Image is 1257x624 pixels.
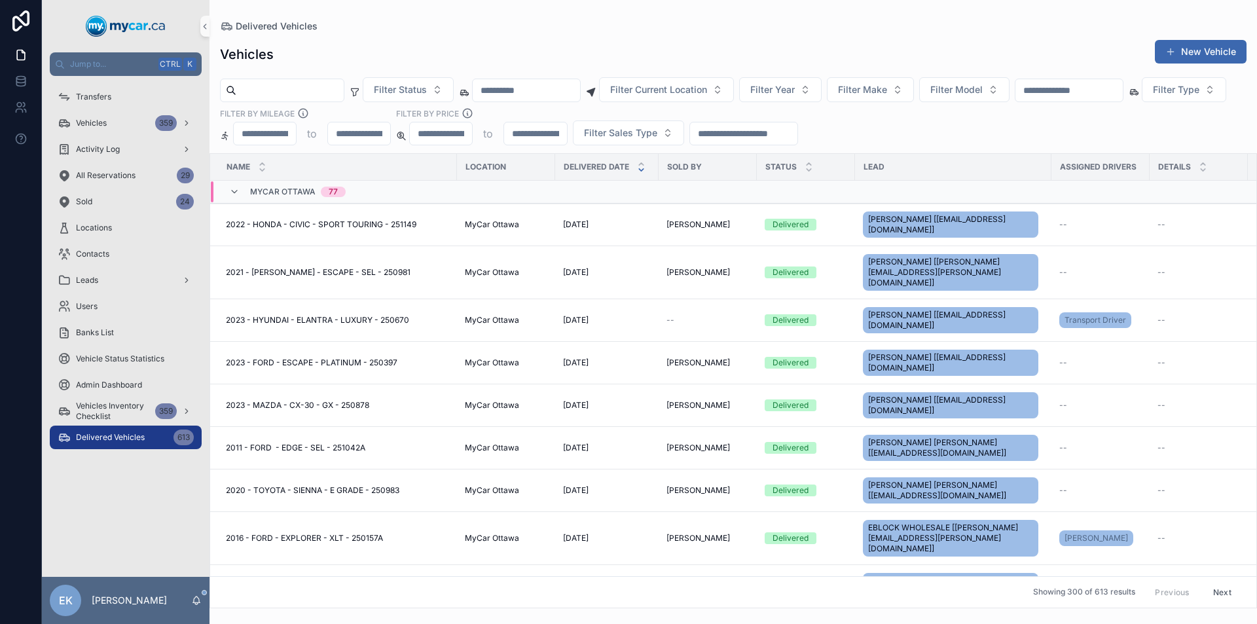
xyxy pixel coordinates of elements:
div: scrollable content [42,76,209,466]
div: Delivered [773,357,809,369]
a: Delivered [765,266,847,278]
span: Filter Current Location [610,83,707,96]
span: -- [1059,400,1067,411]
a: Admin Dashboard [50,373,202,397]
span: 2023 - MAZDA - CX-30 - GX - 250878 [226,400,369,411]
div: Delivered [773,442,809,454]
a: -- [1157,443,1240,453]
span: Sold By [667,162,702,172]
div: 359 [155,403,177,419]
a: [PERSON_NAME] [666,485,749,496]
p: to [307,126,317,141]
a: [PERSON_NAME] [1059,528,1142,549]
label: FILTER BY PRICE [396,107,459,119]
a: Transport Driver [1059,310,1142,331]
a: Delivered [765,442,847,454]
a: Banks List [50,321,202,344]
button: New Vehicle [1155,40,1247,64]
span: Delivered Vehicles [76,432,145,443]
span: Jump to... [70,59,153,69]
span: Location [465,162,506,172]
a: MyCar Ottawa [465,358,547,368]
span: -- [1157,358,1165,368]
button: Select Button [599,77,734,102]
span: -- [1059,358,1067,368]
a: Vehicles359 [50,111,202,135]
span: MyCar Ottawa [465,485,519,496]
img: App logo [86,16,166,37]
a: Delivered [765,314,847,326]
a: [DATE] [563,219,651,230]
span: Admin Dashboard [76,380,142,390]
span: Filter Sales Type [584,126,657,139]
a: Leads [50,268,202,292]
span: MyCar Ottawa [465,315,519,325]
a: MyCar Ottawa [465,315,547,325]
span: [DATE] [563,443,589,453]
div: Delivered [773,314,809,326]
span: [PERSON_NAME] [666,219,730,230]
span: [PERSON_NAME] [[EMAIL_ADDRESS][DOMAIN_NAME]] [868,214,1033,235]
a: [DATE] [563,443,651,453]
a: MyCar Ottawa [465,219,547,230]
span: Activity Log [76,144,120,155]
a: [DATE] [563,400,651,411]
span: MyCar Ottawa [465,358,519,368]
span: 2022 - HONDA - CIVIC - SPORT TOURING - 251149 [226,219,416,230]
span: [PERSON_NAME] [666,443,730,453]
a: [PERSON_NAME] [666,267,749,278]
a: MyCar Ottawa [465,485,547,496]
span: [PERSON_NAME] [PERSON_NAME] [[EMAIL_ADDRESS][DOMAIN_NAME]] [868,480,1033,501]
span: [PERSON_NAME] [666,358,730,368]
span: K [185,59,195,69]
div: 77 [329,187,338,197]
span: [PERSON_NAME] [666,400,730,411]
span: Sold [76,196,92,207]
a: Transfers [50,85,202,109]
a: [PERSON_NAME] [666,443,749,453]
span: Banks List [76,327,114,338]
span: Users [76,301,98,312]
a: -- [1059,443,1142,453]
span: 2023 - FORD - ESCAPE - PLATINUM - 250397 [226,358,397,368]
a: [DATE] [563,315,651,325]
span: -- [1059,443,1067,453]
span: 2023 - HYUNDAI - ELANTRA - LUXURY - 250670 [226,315,409,325]
button: Select Button [827,77,914,102]
a: 2022 - HONDA - CIVIC - SPORT TOURING - 251149 [226,219,449,230]
span: -- [1157,219,1165,230]
a: MyCar Ottawa [465,400,547,411]
span: Delivered Date [564,162,629,172]
span: Transport Driver [1065,315,1126,325]
span: [PERSON_NAME] [[EMAIL_ADDRESS][DOMAIN_NAME]] [868,352,1033,373]
a: 2021 - [PERSON_NAME] - ESCAPE - SEL - 250981 [226,267,449,278]
span: Status [765,162,797,172]
a: -- [1157,315,1240,325]
span: Filter Model [930,83,983,96]
a: [DATE] [563,485,651,496]
button: Select Button [1142,77,1226,102]
button: Select Button [363,77,454,102]
span: 2021 - [PERSON_NAME] - ESCAPE - SEL - 250981 [226,267,410,278]
span: -- [1157,267,1165,278]
button: Next [1204,582,1241,602]
a: [PERSON_NAME] [PERSON_NAME] [[EMAIL_ADDRESS][DOMAIN_NAME]] [863,432,1044,464]
a: [PERSON_NAME] [[PERSON_NAME][EMAIL_ADDRESS][PERSON_NAME][DOMAIN_NAME]] [863,251,1044,293]
span: [DATE] [563,358,589,368]
span: 2011 - FORD - EDGE - SEL - 251042A [226,443,365,453]
a: 2023 - HYUNDAI - ELANTRA - LUXURY - 250670 [226,315,449,325]
div: Delivered [773,399,809,411]
a: Sold24 [50,190,202,213]
a: Vehicle Status Statistics [50,347,202,371]
span: MyCar Ottawa [465,267,519,278]
a: [DATE] [563,267,651,278]
a: [PERSON_NAME] [666,400,749,411]
a: -- [1157,219,1240,230]
span: Filter Type [1153,83,1199,96]
a: [PERSON_NAME] [[EMAIL_ADDRESS][DOMAIN_NAME]] [863,347,1044,378]
span: [DATE] [563,485,589,496]
div: 613 [173,430,194,445]
span: Name [227,162,250,172]
a: [PERSON_NAME] [666,533,749,543]
span: -- [1157,400,1165,411]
